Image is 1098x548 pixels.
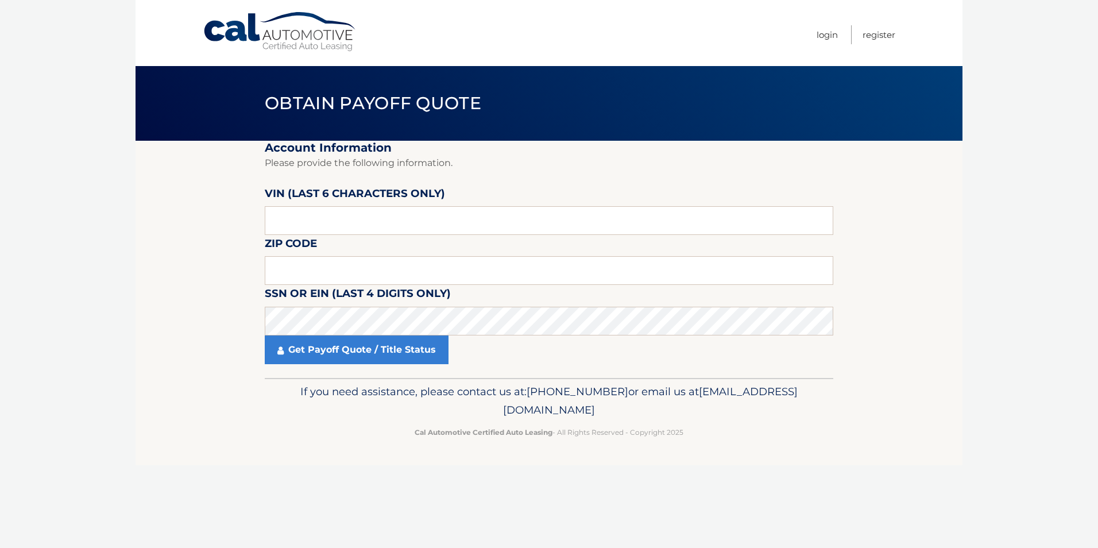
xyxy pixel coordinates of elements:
a: Cal Automotive [203,11,358,52]
span: Obtain Payoff Quote [265,92,481,114]
p: - All Rights Reserved - Copyright 2025 [272,426,826,438]
span: [PHONE_NUMBER] [527,385,628,398]
label: Zip Code [265,235,317,256]
label: SSN or EIN (last 4 digits only) [265,285,451,306]
a: Get Payoff Quote / Title Status [265,335,449,364]
a: Register [863,25,895,44]
strong: Cal Automotive Certified Auto Leasing [415,428,552,437]
label: VIN (last 6 characters only) [265,185,445,206]
p: If you need assistance, please contact us at: or email us at [272,383,826,419]
a: Login [817,25,838,44]
p: Please provide the following information. [265,155,833,171]
h2: Account Information [265,141,833,155]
